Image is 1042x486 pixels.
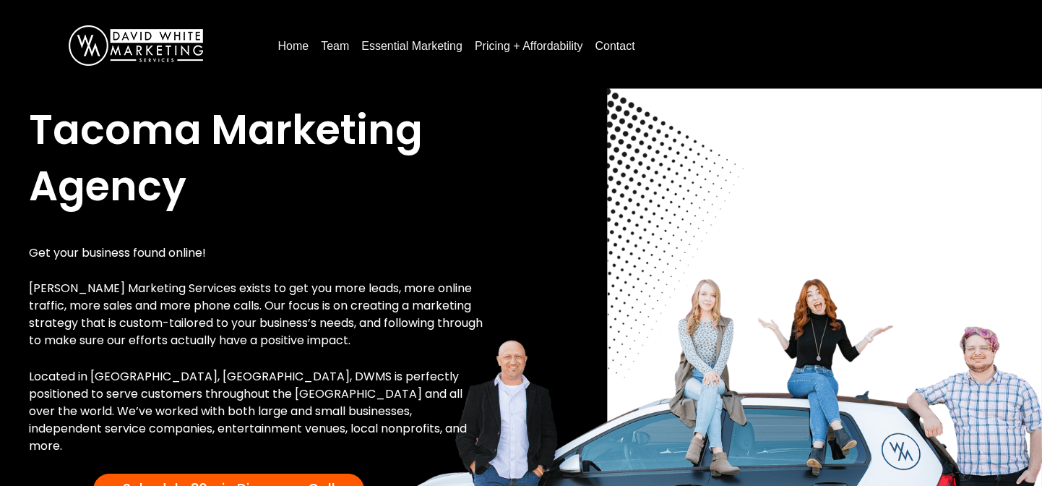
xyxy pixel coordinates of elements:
a: Team [315,35,355,58]
nav: Menu [272,34,1013,58]
a: Pricing + Affordability [469,35,589,58]
img: DavidWhite-Marketing-Logo [69,25,203,66]
a: Contact [589,35,640,58]
p: Get your business found online! [29,244,486,262]
a: Essential Marketing [356,35,468,58]
a: DavidWhite-Marketing-Logo [69,38,203,51]
p: [PERSON_NAME] Marketing Services exists to get you more leads, more online traffic, more sales an... [29,280,486,349]
a: Home [272,35,314,58]
p: Located in [GEOGRAPHIC_DATA], [GEOGRAPHIC_DATA], DWMS is perfectly positioned to serve customers ... [29,368,486,455]
span: Tacoma Marketing Agency [29,101,423,215]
